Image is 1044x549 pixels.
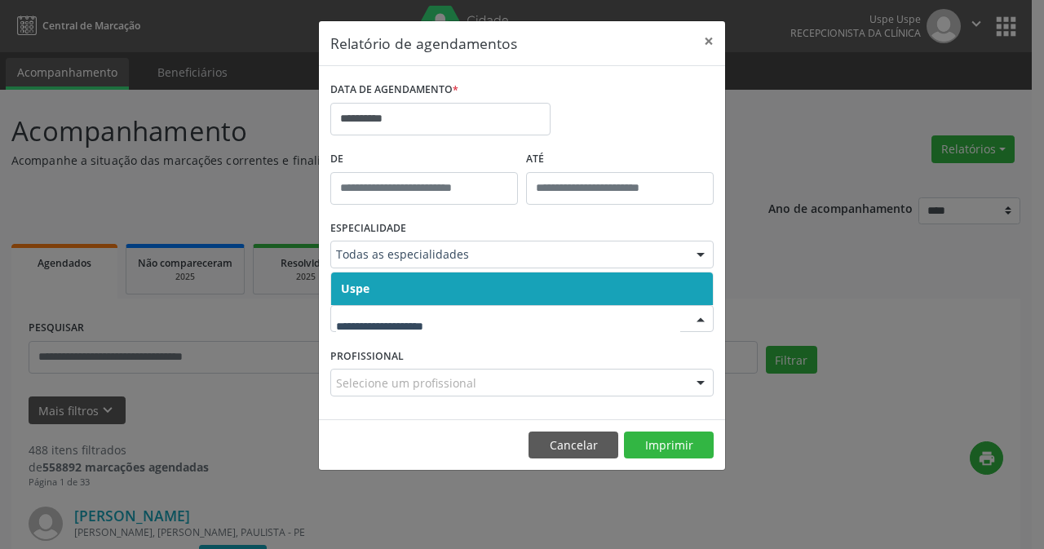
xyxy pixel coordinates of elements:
label: ESPECIALIDADE [330,216,406,241]
button: Close [692,21,725,61]
span: Todas as especialidades [336,246,680,263]
span: Selecione um profissional [336,374,476,392]
h5: Relatório de agendamentos [330,33,517,54]
label: ATÉ [526,147,714,172]
label: PROFISSIONAL [330,343,404,369]
button: Cancelar [529,432,618,459]
label: DATA DE AGENDAMENTO [330,77,458,103]
button: Imprimir [624,432,714,459]
span: Uspe [341,281,369,296]
label: De [330,147,518,172]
